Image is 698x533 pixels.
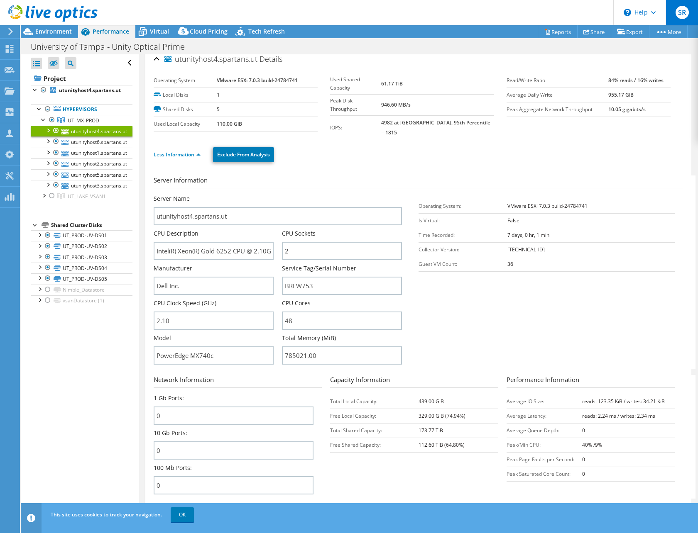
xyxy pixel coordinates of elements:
td: Operating System: [419,199,508,213]
label: 100 Mb Ports: [154,464,192,472]
a: utunityhost4.spartans.ut [31,126,132,136]
h3: Server Information [154,175,683,188]
a: Reports [538,25,578,38]
h1: University of Tampa - Unity Optical Prime [27,42,198,51]
label: Average Daily Write [507,91,608,99]
td: Average Latency: [507,409,582,423]
a: UT_PROD-UV-DS04 [31,263,132,273]
b: 5 [217,106,220,113]
span: UT_LAKE_VSAN1 [68,193,106,200]
a: Hypervisors [31,104,132,115]
a: Exclude From Analysis [213,147,274,162]
td: Free Shared Capacity: [330,438,419,452]
a: utunityhost6.spartans.ut [31,136,132,147]
b: 1 [217,91,220,98]
label: Manufacturer [154,264,192,273]
td: Total Local Capacity: [330,394,419,409]
td: Peak Page Faults per Second: [507,452,582,467]
b: [TECHNICAL_ID] [507,246,545,253]
td: Peak Saturated Core Count: [507,467,582,481]
b: reads: 2.24 ms / writes: 2.34 ms [582,412,655,419]
label: Read/Write Ratio [507,76,608,85]
b: 329.00 GiB (74.94%) [419,412,465,419]
label: 10 Gb Ports: [154,429,187,437]
a: UT_PROD-UV-DS05 [31,273,132,284]
td: Guest VM Count: [419,257,508,271]
span: Virtual [150,27,169,35]
b: 0 [582,427,585,434]
label: Shared Disks [154,105,217,114]
b: reads: 123.35 KiB / writes: 34.21 KiB [582,398,665,405]
b: 0 [582,470,585,477]
a: UT_PROD-UV-DS03 [31,252,132,263]
label: Local Disks [154,91,217,99]
a: Share [577,25,611,38]
span: Cloud Pricing [190,27,228,35]
a: utunityhost3.spartans.ut [31,180,132,191]
a: UT_LAKE_VSAN1 [31,191,132,202]
b: VMware ESXi 7.0.3 build-24784741 [217,77,298,84]
a: Project [31,72,132,85]
a: UT_MX_PROD [31,115,132,126]
span: UT_MX_PROD [68,117,99,124]
a: vsanDatastore (1) [31,295,132,306]
svg: \n [624,9,631,16]
label: Peak Aggregate Network Throughput [507,105,608,114]
td: Time Recorded: [419,228,508,242]
label: Total Memory (MiB) [282,334,336,342]
a: UT_PROD-UV-DS02 [31,241,132,252]
a: UT_PROD-UV-DS01 [31,230,132,241]
label: Used Local Capacity [154,120,217,128]
label: 1 Gb Ports: [154,394,184,402]
label: IOPS: [330,124,381,132]
b: 7 days, 0 hr, 1 min [507,231,549,239]
span: SR [676,6,689,19]
a: OK [171,507,194,522]
b: 946.60 MB/s [381,101,411,108]
h3: Performance Information [507,375,675,388]
label: Used Shared Capacity [330,75,381,92]
b: 173.77 TiB [419,427,443,434]
td: Average Queue Depth: [507,423,582,438]
b: 40% /9% [582,441,602,448]
a: Nimble_Datastore [31,285,132,295]
td: Is Virtual: [419,213,508,228]
span: This site uses cookies to track your navigation. [51,511,162,518]
h3: Network Information [154,375,322,388]
b: 439.00 GiB [419,398,444,405]
b: utunityhost4.spartans.ut [59,87,121,94]
b: 84% reads / 16% writes [608,77,664,84]
span: Environment [35,27,72,35]
b: 110.00 GiB [217,120,242,127]
a: utunityhost4.spartans.ut [31,85,132,96]
a: utunityhost1.spartans.ut [31,148,132,158]
span: Tech Refresh [248,27,285,35]
label: Model [154,334,171,342]
label: Server Name [154,195,190,203]
td: Peak/Min CPU: [507,438,582,452]
b: 112.60 TiB (64.80%) [419,441,465,448]
b: 4982 at [GEOGRAPHIC_DATA], 95th Percentile = 1815 [381,119,490,136]
b: 36 [507,260,513,268]
b: 955.17 GiB [608,91,634,98]
b: 61.17 TiB [381,80,403,87]
label: Operating System [154,76,217,85]
b: 0 [582,456,585,463]
td: Total Shared Capacity: [330,423,419,438]
td: Collector Version: [419,242,508,257]
a: utunityhost5.spartans.ut [31,169,132,180]
span: utunityhost4.spartans.ut [164,55,257,63]
b: 10.05 gigabits/s [608,106,646,113]
td: Average IO Size: [507,394,582,409]
td: Free Local Capacity: [330,409,419,423]
label: Peak Disk Throughput [330,97,381,113]
label: Service Tag/Serial Number [282,264,356,273]
label: CPU Cores [282,299,311,307]
label: CPU Clock Speed (GHz) [154,299,216,307]
div: Shared Cluster Disks [51,220,132,230]
a: utunityhost2.spartans.ut [31,158,132,169]
b: VMware ESXi 7.0.3 build-24784741 [507,202,588,209]
a: Less Information [154,151,201,158]
span: Performance [93,27,129,35]
span: Details [260,54,282,64]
